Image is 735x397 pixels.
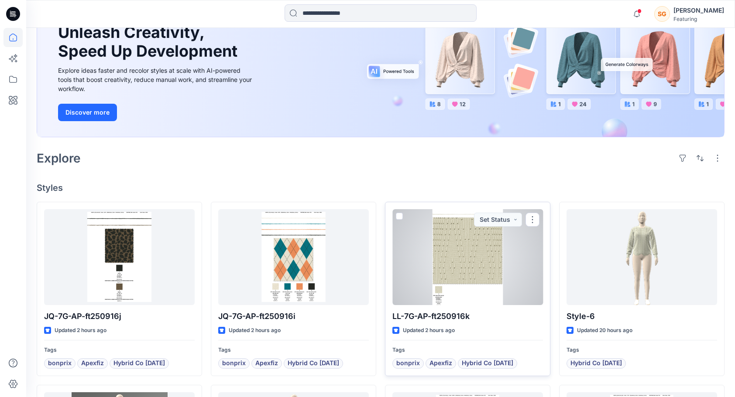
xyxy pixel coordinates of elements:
[577,326,632,335] p: Updated 20 hours ago
[567,346,717,355] p: Tags
[58,104,254,121] a: Discover more
[58,23,241,61] h1: Unleash Creativity, Speed Up Development
[392,346,543,355] p: Tags
[48,358,72,369] span: bonprix
[218,209,369,305] a: JQ-7G-AP-ft250916i
[429,358,452,369] span: Apexfiz
[37,183,725,193] h4: Styles
[222,358,246,369] span: bonprix
[567,310,717,322] p: Style-6
[44,346,195,355] p: Tags
[37,151,81,165] h2: Explore
[396,358,420,369] span: bonprix
[58,104,117,121] button: Discover more
[654,6,670,22] div: SG
[673,16,724,22] div: Featuring
[570,358,622,369] span: Hybrid Co [DATE]
[255,358,278,369] span: Apexfiz
[218,346,369,355] p: Tags
[58,66,254,93] div: Explore ideas faster and recolor styles at scale with AI-powered tools that boost creativity, red...
[44,209,195,305] a: JQ-7G-AP-ft250916j
[218,310,369,322] p: JQ-7G-AP-ft250916i
[462,358,513,369] span: Hybrid Co [DATE]
[81,358,104,369] span: Apexfiz
[288,358,339,369] span: Hybrid Co [DATE]
[392,209,543,305] a: LL-7G-AP-ft250916k
[229,326,281,335] p: Updated 2 hours ago
[113,358,165,369] span: Hybrid Co [DATE]
[567,209,717,305] a: Style-6
[403,326,455,335] p: Updated 2 hours ago
[392,310,543,322] p: LL-7G-AP-ft250916k
[44,310,195,322] p: JQ-7G-AP-ft250916j
[55,326,106,335] p: Updated 2 hours ago
[673,5,724,16] div: [PERSON_NAME]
